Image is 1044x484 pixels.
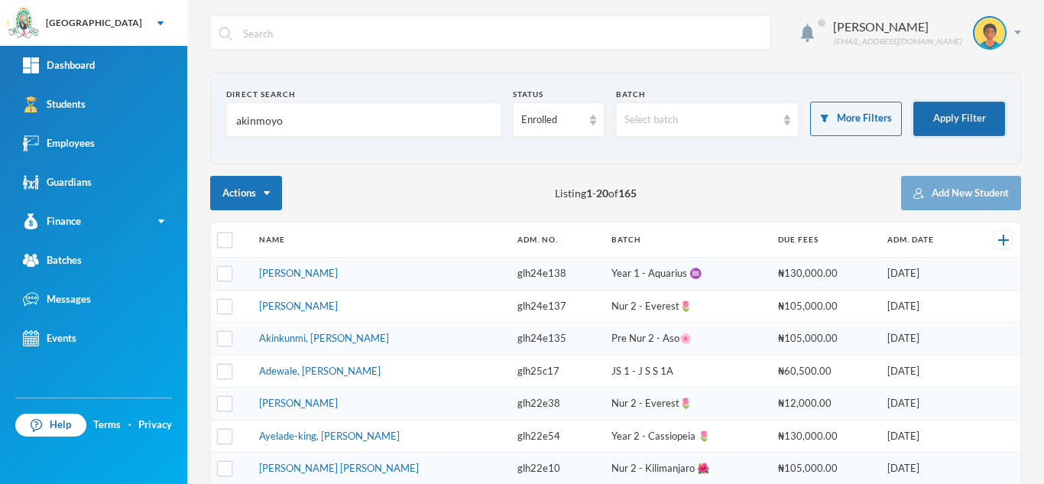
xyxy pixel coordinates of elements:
[510,355,604,388] td: glh25c17
[513,89,605,100] div: Status
[901,176,1021,210] button: Add New Student
[259,267,338,279] a: [PERSON_NAME]
[604,420,770,453] td: Year 2 - Cassiopeia 🌷
[23,57,95,73] div: Dashboard
[770,290,880,323] td: ₦105,000.00
[259,300,338,312] a: [PERSON_NAME]
[510,323,604,356] td: glh24e135
[219,27,232,41] img: search
[210,176,282,210] button: Actions
[23,174,92,190] div: Guardians
[46,16,142,30] div: [GEOGRAPHIC_DATA]
[880,290,970,323] td: [DATE]
[913,102,1005,136] button: Apply Filter
[251,223,511,258] th: Name
[15,414,86,437] a: Help
[770,420,880,453] td: ₦130,000.00
[880,355,970,388] td: [DATE]
[510,290,604,323] td: glh24e137
[770,388,880,421] td: ₦12,000.00
[555,185,637,201] span: Listing - of
[880,420,970,453] td: [DATE]
[604,223,770,258] th: Batch
[510,420,604,453] td: glh22e54
[23,330,76,346] div: Events
[810,102,902,136] button: More Filters
[770,323,880,356] td: ₦105,000.00
[604,388,770,421] td: Nur 2 - Everest🌷
[880,388,970,421] td: [DATE]
[510,258,604,291] td: glh24e138
[259,365,381,377] a: Adewale, [PERSON_NAME]
[226,89,501,100] div: Direct Search
[616,89,799,100] div: Batch
[880,258,970,291] td: [DATE]
[833,36,961,47] div: [EMAIL_ADDRESS][DOMAIN_NAME]
[880,223,970,258] th: Adm. Date
[880,323,970,356] td: [DATE]
[604,355,770,388] td: JS 1 - J S S 1A
[128,417,131,433] div: ·
[974,18,1005,48] img: STUDENT
[604,323,770,356] td: Pre Nur 2 - Aso🌸
[23,213,81,229] div: Finance
[998,235,1009,245] img: +
[23,135,95,151] div: Employees
[259,332,389,344] a: Akinkunmi, [PERSON_NAME]
[235,103,493,138] input: Name, Admin No, Phone number, Email Address
[259,462,419,474] a: [PERSON_NAME] [PERSON_NAME]
[259,397,338,409] a: [PERSON_NAME]
[521,112,582,128] div: Enrolled
[624,112,777,128] div: Select batch
[93,417,121,433] a: Terms
[618,187,637,200] b: 165
[242,16,762,50] input: Search
[770,355,880,388] td: ₦60,500.00
[586,187,592,200] b: 1
[138,417,172,433] a: Privacy
[23,291,91,307] div: Messages
[770,258,880,291] td: ₦130,000.00
[23,96,86,112] div: Students
[604,258,770,291] td: Year 1 - Aquarius ♒️
[770,223,880,258] th: Due Fees
[596,187,608,200] b: 20
[510,223,604,258] th: Adm. No.
[8,8,39,39] img: logo
[510,388,604,421] td: glh22e38
[259,430,400,442] a: Ayelade-king, [PERSON_NAME]
[604,290,770,323] td: Nur 2 - Everest🌷
[833,18,961,36] div: [PERSON_NAME]
[23,252,82,268] div: Batches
